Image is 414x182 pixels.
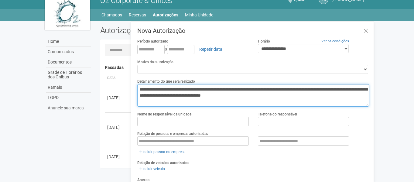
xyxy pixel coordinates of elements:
a: Anuncie sua marca [46,103,91,113]
label: Período autorizado [137,39,168,44]
a: Repetir data [195,44,226,54]
label: Relação de pessoas e empresas autorizadas [137,131,208,136]
a: Minha Unidade [185,11,213,19]
div: a [137,44,249,54]
div: [DATE] [107,154,130,160]
label: Nome do responsável da unidade [137,112,191,117]
a: Comunicados [46,47,91,57]
a: Home [46,36,91,47]
a: Ramais [46,82,91,93]
div: [DATE] [107,95,130,101]
a: Ver as condições [321,39,349,43]
a: Chamados [101,11,122,19]
a: Reservas [129,11,146,19]
label: Telefone do responsável [258,112,297,117]
th: Data [105,73,132,83]
a: LGPD [46,93,91,103]
a: Incluir pessoa ou empresa [137,149,187,155]
a: Grade de Horários dos Ônibus [46,67,91,82]
div: [DATE] [107,124,130,130]
label: Relação de veículos autorizados [137,160,189,166]
h3: Nova Autorização [137,28,369,34]
label: Detalhamento do que será realizado [137,79,195,84]
h2: Autorizações [100,26,230,35]
label: Motivo da autorização [137,59,173,65]
a: Documentos [46,57,91,67]
a: Autorizações [153,11,178,19]
h4: Passadas [105,65,365,70]
label: Horário [258,39,270,44]
a: Incluir veículo [137,166,167,172]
